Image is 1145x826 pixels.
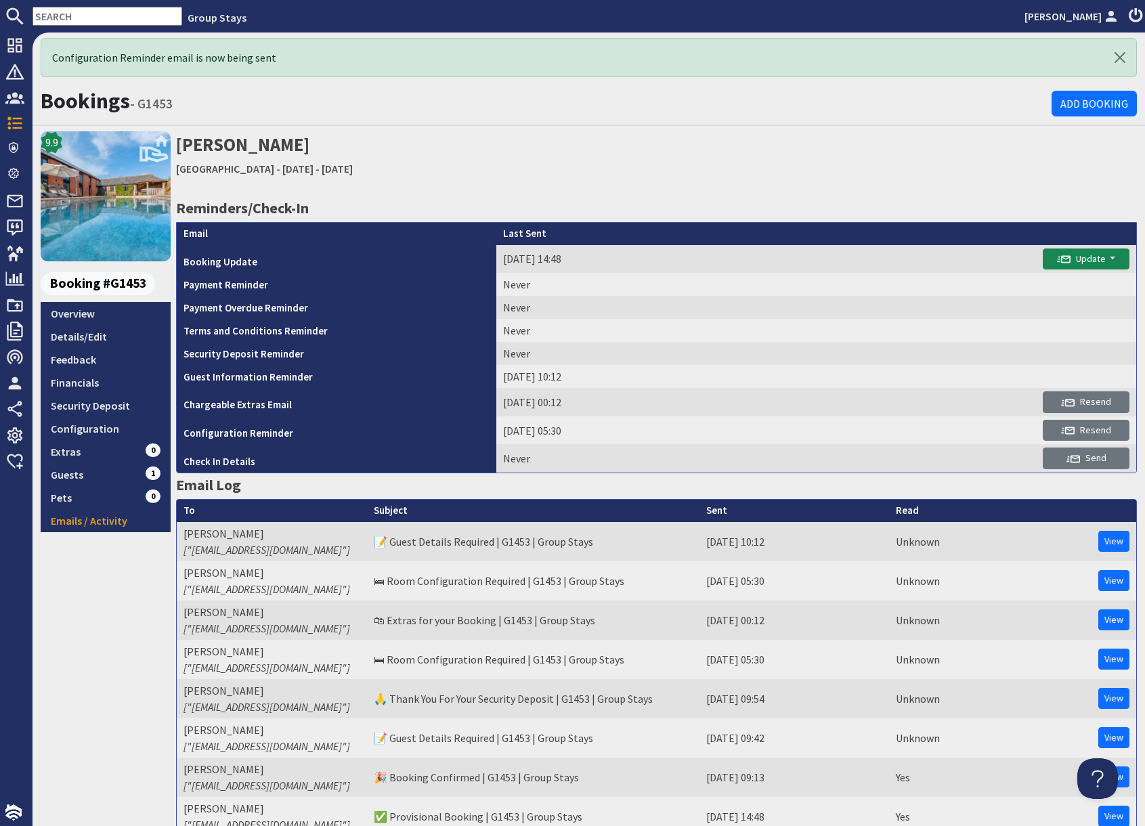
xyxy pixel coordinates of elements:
[146,490,160,503] span: 0
[41,440,171,463] a: Extras0
[41,417,171,440] a: Configuration
[41,272,155,295] span: Booking #G1453
[177,342,496,365] th: Security Deposit Reminder
[130,95,173,112] small: - G1453
[1043,420,1129,441] button: Resend
[177,718,367,758] td: [PERSON_NAME]
[496,223,816,245] th: Last Sent
[889,561,947,601] td: Unknown
[1061,395,1111,408] span: Resend
[699,500,889,522] th: Sent
[177,416,496,445] th: Configuration Reminder
[496,416,816,445] td: [DATE] 05:30
[1098,727,1129,748] a: View
[183,779,350,792] i: ["[EMAIL_ADDRESS][DOMAIN_NAME]"]
[889,679,947,718] td: Unknown
[177,679,367,718] td: [PERSON_NAME]
[41,272,165,295] a: Booking #G1453
[1057,253,1106,265] span: Update
[496,319,816,342] td: Never
[496,273,816,296] td: Never
[33,7,182,26] input: SEARCH
[45,134,58,150] span: 9.9
[1043,391,1129,413] button: Resend
[183,543,350,557] i: ["[EMAIL_ADDRESS][DOMAIN_NAME]"]
[41,371,171,394] a: Financials
[177,319,496,342] th: Terms and Conditions Reminder
[1098,531,1129,552] a: View
[1061,424,1111,436] span: Resend
[496,342,816,365] td: Never
[367,640,699,679] td: 🛏 Room Configuration Required | G1453 | Group Stays
[699,640,889,679] td: [DATE] 05:30
[41,394,171,417] a: Security Deposit
[177,522,367,561] td: [PERSON_NAME]
[699,601,889,640] td: [DATE] 00:12
[183,582,350,596] i: ["[EMAIL_ADDRESS][DOMAIN_NAME]"]
[177,245,496,274] th: Booking Update
[183,661,350,674] i: ["[EMAIL_ADDRESS][DOMAIN_NAME]"]
[5,804,22,821] img: staytech_i_w-64f4e8e9ee0a9c174fd5317b4b171b261742d2d393467e5bdba4413f4f884c10.svg
[176,131,1137,179] h2: [PERSON_NAME]
[183,700,350,714] i: ["[EMAIL_ADDRESS][DOMAIN_NAME]"]
[496,388,816,416] td: [DATE] 00:12
[1098,570,1129,591] a: View
[699,758,889,797] td: [DATE] 09:13
[41,325,171,348] a: Details/Edit
[176,162,274,175] a: [GEOGRAPHIC_DATA]
[367,758,699,797] td: 🎉 Booking Confirmed | G1453 | Group Stays
[188,11,246,24] a: Group Stays
[177,223,496,245] th: Email
[699,679,889,718] td: [DATE] 09:54
[367,601,699,640] td: 🛍 Extras for your Booking | G1453 | Group Stays
[41,131,171,261] img: RIDGEVIEW's icon
[41,348,171,371] a: Feedback
[177,273,496,296] th: Payment Reminder
[177,640,367,679] td: [PERSON_NAME]
[177,601,367,640] td: [PERSON_NAME]
[1024,8,1121,24] a: [PERSON_NAME]
[177,500,367,522] th: To
[699,561,889,601] td: [DATE] 05:30
[699,718,889,758] td: [DATE] 09:42
[1066,452,1106,464] span: Send
[889,601,947,640] td: Unknown
[367,679,699,718] td: 🙏 Thank You For Your Security Deposit | G1453 | Group Stays
[699,522,889,561] td: [DATE] 10:12
[496,444,816,473] td: Never
[41,302,171,325] a: Overview
[177,758,367,797] td: [PERSON_NAME]
[889,718,947,758] td: Unknown
[367,718,699,758] td: 📝 Guest Details Required | G1453 | Group Stays
[1098,688,1129,709] a: View
[1077,758,1118,799] iframe: Toggle Customer Support
[41,509,171,532] a: Emails / Activity
[282,162,353,175] a: [DATE] - [DATE]
[889,758,947,797] td: Yes
[889,522,947,561] td: Unknown
[496,245,816,274] td: [DATE] 14:48
[146,466,160,480] span: 1
[1043,448,1129,469] button: Send
[276,162,280,175] span: -
[177,561,367,601] td: [PERSON_NAME]
[183,739,350,753] i: ["[EMAIL_ADDRESS][DOMAIN_NAME]"]
[1098,609,1129,630] a: View
[1052,91,1137,116] a: Add Booking
[367,500,699,522] th: Subject
[1098,649,1129,670] a: View
[1043,248,1129,270] button: Update
[177,388,496,416] th: Chargeable Extras Email
[41,38,1137,77] div: Configuration Reminder email is now being sent
[177,444,496,473] th: Check In Details
[496,296,816,319] td: Never
[176,196,1137,219] h3: Reminders/Check-In
[177,365,496,388] th: Guest Information Reminder
[41,87,130,114] a: Bookings
[41,463,171,486] a: Guests1
[176,473,1137,496] h3: Email Log
[367,561,699,601] td: 🛏 Room Configuration Required | G1453 | Group Stays
[496,365,816,388] td: [DATE] 10:12
[183,622,350,635] i: ["[EMAIL_ADDRESS][DOMAIN_NAME]"]
[146,443,160,457] span: 0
